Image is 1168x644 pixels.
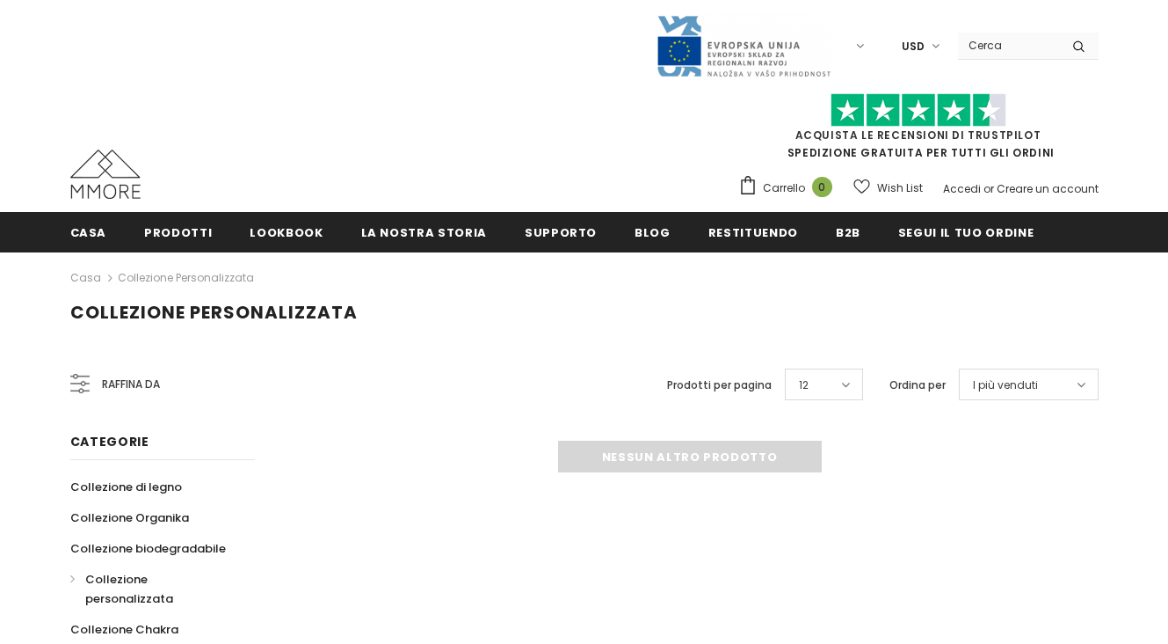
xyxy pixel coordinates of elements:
[836,224,860,241] span: B2B
[763,179,805,197] span: Carrello
[70,540,226,557] span: Collezione biodegradabile
[70,533,226,564] a: Collezione biodegradabile
[812,177,832,197] span: 0
[943,181,981,196] a: Accedi
[738,175,841,201] a: Carrello 0
[70,472,182,502] a: Collezione di legno
[889,377,946,394] label: Ordina per
[738,101,1099,160] span: SPEDIZIONE GRATUITA PER TUTTI GLI ORDINI
[250,224,323,241] span: Lookbook
[831,93,1006,128] img: Fidati di Pilot Stars
[144,224,212,241] span: Prodotti
[85,571,173,607] span: Collezione personalizzata
[70,267,101,289] a: Casa
[144,212,212,252] a: Prodotti
[70,479,182,495] span: Collezione di legno
[102,375,160,394] span: Raffina da
[958,33,1059,58] input: Search Site
[667,377,772,394] label: Prodotti per pagina
[795,128,1041,143] a: Acquista le recensioni di TrustPilot
[70,621,178,638] span: Collezione Chakra
[525,224,597,241] span: supporto
[656,14,831,78] img: Javni Razpis
[656,38,831,53] a: Javni Razpis
[635,212,671,252] a: Blog
[799,377,809,394] span: 12
[898,212,1034,252] a: Segui il tuo ordine
[70,509,189,526] span: Collezione Organika
[525,212,597,252] a: supporto
[997,181,1099,196] a: Creare un account
[708,212,798,252] a: Restituendo
[973,377,1038,394] span: I più venduti
[250,212,323,252] a: Lookbook
[635,224,671,241] span: Blog
[902,38,925,55] span: USD
[70,433,149,450] span: Categorie
[70,300,358,325] span: Collezione personalizzata
[983,181,994,196] span: or
[836,212,860,252] a: B2B
[361,224,487,241] span: La nostra storia
[361,212,487,252] a: La nostra storia
[70,212,107,252] a: Casa
[853,172,923,203] a: Wish List
[898,224,1034,241] span: Segui il tuo ordine
[70,502,189,533] a: Collezione Organika
[877,179,923,197] span: Wish List
[708,224,798,241] span: Restituendo
[118,270,254,285] a: Collezione personalizzata
[70,224,107,241] span: Casa
[70,150,141,199] img: Casi MMORE
[70,564,236,614] a: Collezione personalizzata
